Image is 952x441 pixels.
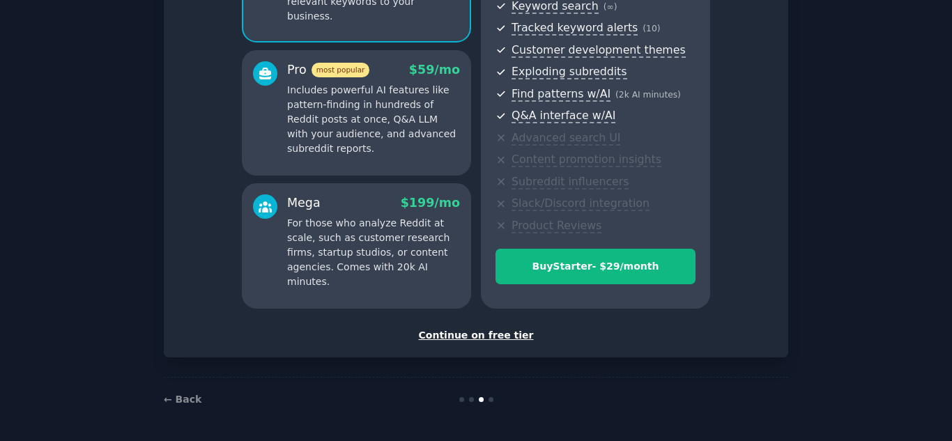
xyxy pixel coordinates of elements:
[512,87,611,102] span: Find patterns w/AI
[496,259,695,274] div: Buy Starter - $ 29 /month
[496,249,696,284] button: BuyStarter- $29/month
[512,43,686,58] span: Customer development themes
[512,153,661,167] span: Content promotion insights
[178,328,774,343] div: Continue on free tier
[512,131,620,146] span: Advanced search UI
[401,196,460,210] span: $ 199 /mo
[512,219,601,233] span: Product Reviews
[287,83,460,156] p: Includes powerful AI features like pattern-finding in hundreds of Reddit posts at once, Q&A LLM w...
[512,65,627,79] span: Exploding subreddits
[409,63,460,77] span: $ 59 /mo
[287,61,369,79] div: Pro
[512,175,629,189] span: Subreddit influencers
[643,24,660,33] span: ( 10 )
[512,21,638,36] span: Tracked keyword alerts
[312,63,370,77] span: most popular
[287,216,460,289] p: For those who analyze Reddit at scale, such as customer research firms, startup studios, or conte...
[604,2,617,12] span: ( ∞ )
[164,394,201,405] a: ← Back
[615,90,681,100] span: ( 2k AI minutes )
[512,109,615,123] span: Q&A interface w/AI
[512,196,650,211] span: Slack/Discord integration
[287,194,321,212] div: Mega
